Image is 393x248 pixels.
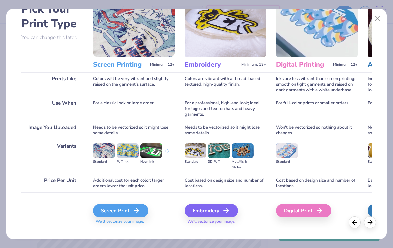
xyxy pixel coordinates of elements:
[185,72,266,97] div: Colors are vibrant with a thread-based textured, high-quality finish.
[93,219,175,224] span: We'll vectorize your image.
[276,174,358,192] div: Cost based on design size and number of locations.
[140,159,162,165] div: Neon Ink
[276,121,358,140] div: Won't be vectorized so nothing about it changes
[232,143,254,158] img: Metallic & Glitter
[93,97,175,121] div: For a classic look or large order.
[371,12,384,25] button: Close
[276,72,358,97] div: Inks are less vibrant than screen printing; smooth on light garments and raised on dark garments ...
[93,121,175,140] div: Needs to be vectorized so it might lose some details
[185,159,206,165] div: Standard
[93,204,148,217] div: Screen Print
[276,204,331,217] div: Digital Print
[117,143,139,158] img: Puff Ink
[276,143,298,158] img: Standard
[208,159,230,165] div: 3D Puff
[185,204,238,217] div: Embroidery
[185,97,266,121] div: For a professional, high-end look; ideal for logos and text on hats and heavy garments.
[21,72,83,97] div: Prints Like
[276,159,298,165] div: Standard
[21,174,83,192] div: Price Per Unit
[333,62,358,67] span: Minimum: 12+
[185,61,239,69] h3: Embroidery
[276,61,330,69] h3: Digital Printing
[368,159,390,165] div: Standard
[21,2,83,31] h2: Pick Your Print Type
[21,140,83,174] div: Variants
[185,219,266,224] span: We'll vectorize your image.
[185,143,206,158] img: Standard
[276,97,358,121] div: For full-color prints or smaller orders.
[21,97,83,121] div: Use When
[93,159,115,165] div: Standard
[93,174,175,192] div: Additional cost for each color; larger orders lower the unit price.
[241,62,266,67] span: Minimum: 12+
[164,148,169,160] div: + 3
[150,62,175,67] span: Minimum: 12+
[208,143,230,158] img: 3D Puff
[21,121,83,140] div: Image You Uploaded
[185,121,266,140] div: Needs to be vectorized so it might lose some details
[117,159,139,165] div: Puff Ink
[93,143,115,158] img: Standard
[185,174,266,192] div: Cost based on design size and number of locations.
[21,35,83,40] p: You can change this later.
[140,143,162,158] img: Neon Ink
[93,72,175,97] div: Colors will be very vibrant and slightly raised on the garment's surface.
[93,61,147,69] h3: Screen Printing
[368,143,390,158] img: Standard
[232,159,254,170] div: Metallic & Glitter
